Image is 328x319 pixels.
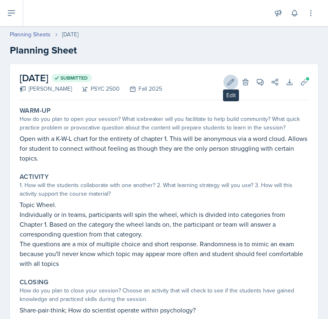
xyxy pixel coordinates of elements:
[60,75,88,81] span: Submitted
[20,286,308,303] div: How do you plan to close your session? Choose an activity that will check to see if the students ...
[20,305,308,315] p: Share-pair-think; How do scientist operate within psychology?
[20,107,51,115] label: Warm-Up
[20,210,308,239] p: Individually or in teams, participants will spin the wheel, which is divided into categories from...
[62,30,78,39] div: [DATE]
[20,173,49,181] label: Activity
[20,134,308,163] p: Open with a K-W-L chart for the entirety of chapter 1. This will be anonymous via a word cloud. A...
[20,239,308,268] p: The questions are a mix of multiple choice and short response. Randomness is to mimic an exam bec...
[20,115,308,132] div: How do you plan to open your session? What icebreaker will you facilitate to help build community...
[20,85,72,93] div: [PERSON_NAME]
[10,43,318,58] h2: Planning Sheet
[20,200,308,210] p: Topic Wheel.
[120,85,162,93] div: Fall 2025
[20,278,49,286] label: Closing
[72,85,120,93] div: PSYC 2500
[10,30,51,39] a: Planning Sheets
[20,71,162,85] h2: [DATE]
[20,181,308,198] div: 1. How will the students collaborate with one another? 2. What learning strategy will you use? 3....
[223,75,238,89] button: Edit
